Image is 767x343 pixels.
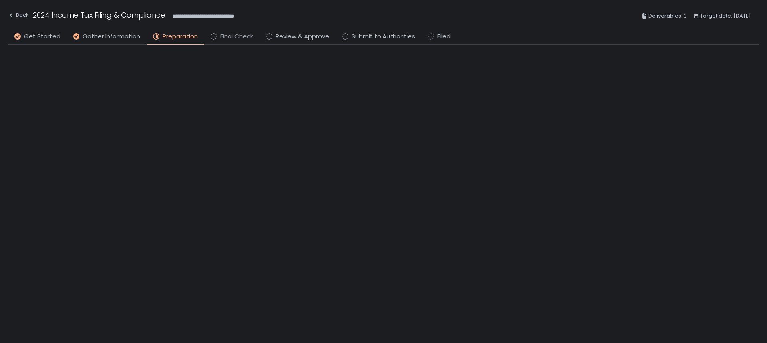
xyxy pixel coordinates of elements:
span: Filed [437,32,451,41]
div: Back [8,10,29,20]
span: Gather Information [83,32,140,41]
span: Final Check [220,32,253,41]
span: Get Started [24,32,60,41]
span: Review & Approve [276,32,329,41]
span: Target date: [DATE] [700,11,751,21]
span: Deliverables: 3 [648,11,687,21]
span: Preparation [163,32,198,41]
span: Submit to Authorities [352,32,415,41]
h1: 2024 Income Tax Filing & Compliance [33,10,165,20]
button: Back [8,10,29,23]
